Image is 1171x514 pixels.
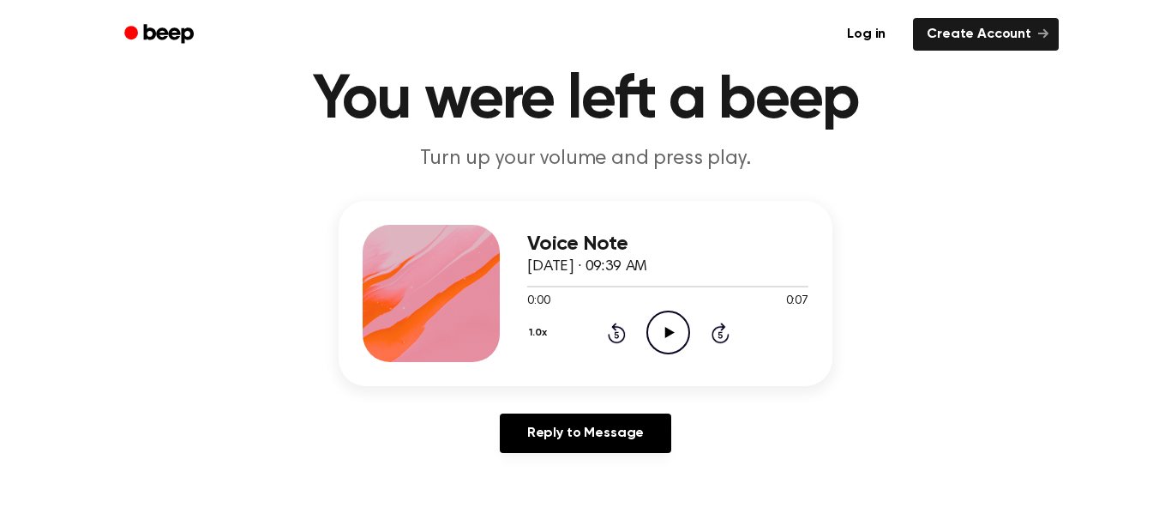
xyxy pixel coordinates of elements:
[527,293,549,311] span: 0:00
[500,414,671,453] a: Reply to Message
[830,15,903,54] a: Log in
[112,18,209,51] a: Beep
[527,233,808,256] h3: Voice Note
[527,259,647,275] span: [DATE] · 09:39 AM
[786,293,808,311] span: 0:07
[256,145,915,173] p: Turn up your volume and press play.
[147,70,1024,131] h1: You were left a beep
[527,318,553,348] button: 1.0x
[913,18,1059,51] a: Create Account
